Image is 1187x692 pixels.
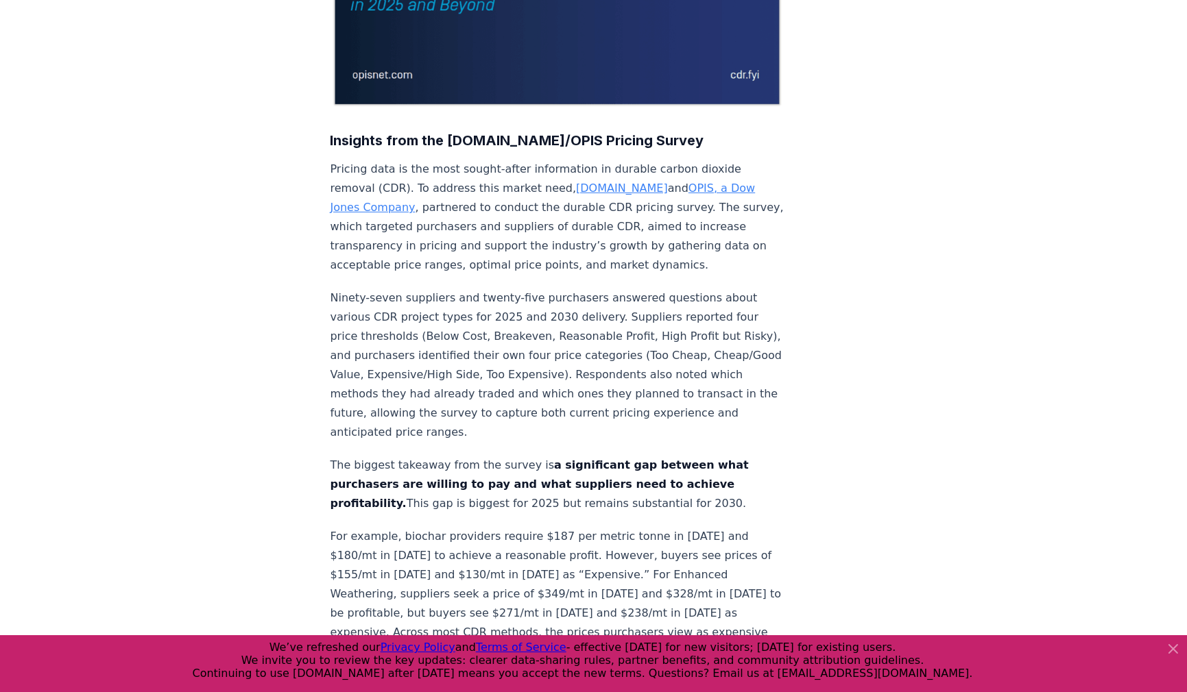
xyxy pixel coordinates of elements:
[576,182,668,195] a: [DOMAIN_NAME]
[331,527,784,661] p: For example, biochar providers require $187 per metric tonne in [DATE] and $180/mt in [DATE] to a...
[331,132,704,149] strong: Insights from the [DOMAIN_NAME]/OPIS Pricing Survey
[331,160,784,275] p: Pricing data is the most sought-after information in durable carbon dioxide removal (CDR). To add...
[331,458,749,510] strong: a significant gap between what purchasers are willing to pay and what suppliers need to achieve p...
[331,288,784,442] p: Ninety-seven suppliers and twenty-five purchasers answered questions about various CDR project ty...
[331,456,784,513] p: The biggest takeaway from the survey is This gap is biggest for 2025 but remains substantial for ...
